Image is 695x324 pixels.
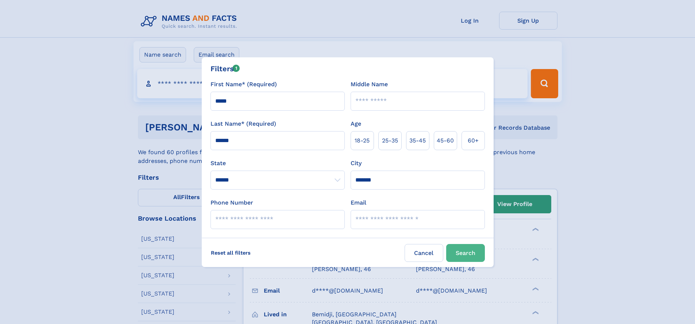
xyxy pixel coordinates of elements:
span: 35‑45 [409,136,426,145]
label: First Name* (Required) [211,80,277,89]
label: Reset all filters [206,244,255,262]
label: Middle Name [351,80,388,89]
div: Filters [211,63,240,74]
span: 25‑35 [382,136,398,145]
label: Age [351,119,361,128]
label: State [211,159,345,168]
span: 45‑60 [437,136,454,145]
label: Last Name* (Required) [211,119,276,128]
label: Cancel [405,244,443,262]
span: 60+ [468,136,479,145]
label: City [351,159,362,168]
button: Search [446,244,485,262]
span: 18‑25 [355,136,370,145]
label: Phone Number [211,198,253,207]
label: Email [351,198,366,207]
